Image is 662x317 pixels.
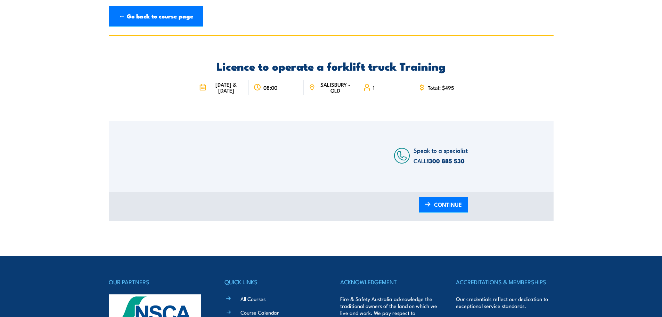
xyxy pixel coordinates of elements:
[194,61,468,71] h2: Licence to operate a forklift truck Training
[427,156,465,165] a: 1300 885 530
[109,6,203,27] a: ← Go back to course page
[456,295,553,309] p: Our credentials reflect our dedication to exceptional service standards.
[224,277,322,287] h4: QUICK LINKS
[419,197,468,213] a: CONTINUE
[208,81,244,93] span: [DATE] & [DATE]
[317,81,353,93] span: SALISBURY - QLD
[340,277,438,287] h4: ACKNOWLEDGEMENT
[428,85,454,90] span: Total: $495
[414,146,468,165] span: Speak to a specialist CALL
[240,309,279,316] a: Course Calendar
[240,295,265,302] a: All Courses
[109,277,206,287] h4: OUR PARTNERS
[434,195,462,214] span: CONTINUE
[373,85,375,90] span: 1
[263,85,277,90] span: 08:00
[456,277,553,287] h4: ACCREDITATIONS & MEMBERSHIPS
